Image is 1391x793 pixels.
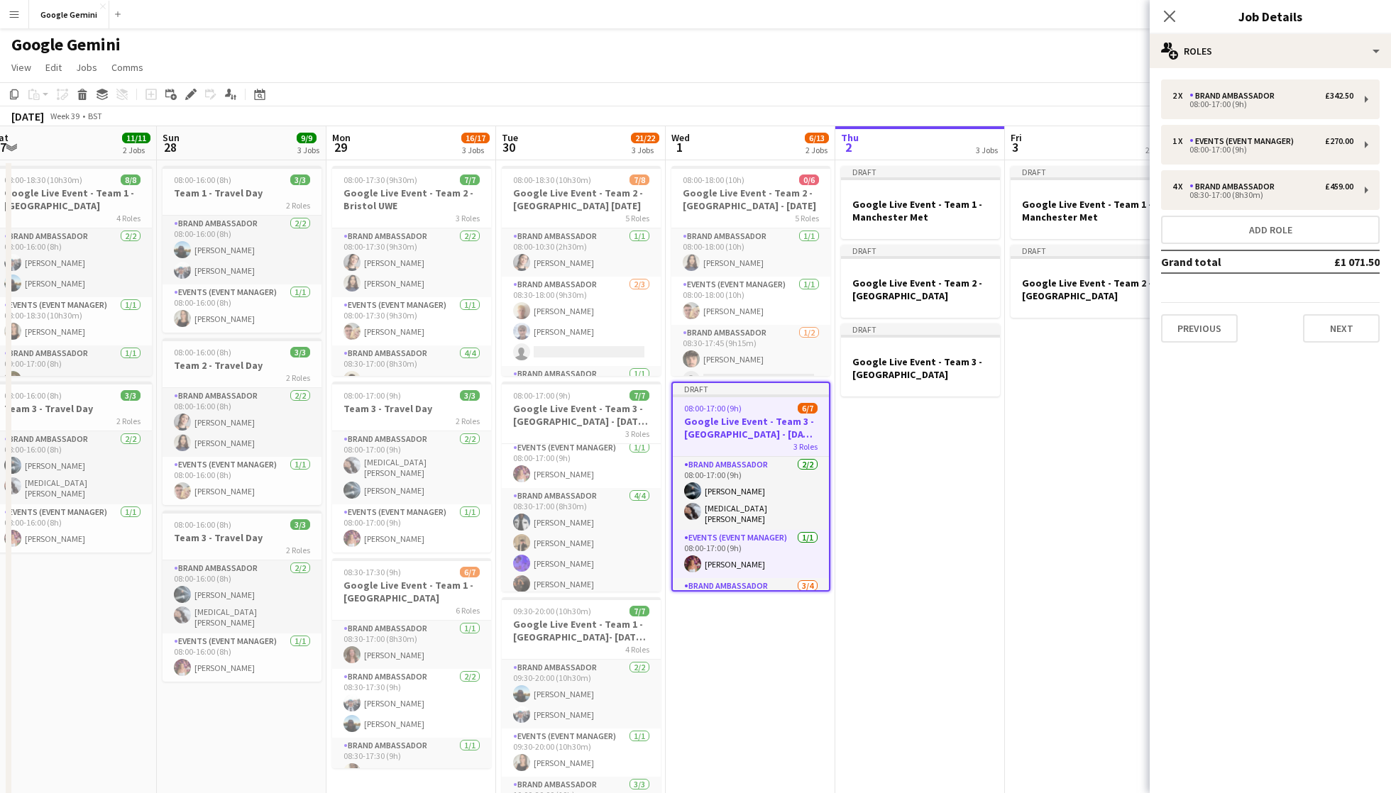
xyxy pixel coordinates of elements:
[163,511,321,682] app-job-card: 08:00-16:00 (8h)3/3Team 3 - Travel Day2 RolesBrand Ambassador2/208:00-16:00 (8h)[PERSON_NAME][MED...
[116,416,141,426] span: 2 Roles
[163,457,321,505] app-card-role: Events (Event Manager)1/108:00-16:00 (8h)[PERSON_NAME]
[502,166,661,376] div: 08:00-18:30 (10h30m)7/8Google Live Event - Team 2 - [GEOGRAPHIC_DATA] [DATE]5 RolesBrand Ambassad...
[502,488,661,598] app-card-role: Brand Ambassador4/408:30-17:00 (8h30m)[PERSON_NAME][PERSON_NAME][PERSON_NAME][PERSON_NAME]
[1161,250,1290,273] td: Grand total
[1325,182,1353,192] div: £459.00
[1172,182,1189,192] div: 4 x
[841,166,1000,239] app-job-card: DraftGoogle Live Event - Team 1 - Manchester Met
[976,145,998,155] div: 3 Jobs
[795,213,819,223] span: 5 Roles
[332,131,351,144] span: Mon
[1011,245,1170,318] div: DraftGoogle Live Event - Team 2 - [GEOGRAPHIC_DATA]
[671,277,830,325] app-card-role: Events (Event Manager)1/108:00-18:00 (10h)[PERSON_NAME]
[163,166,321,333] app-job-card: 08:00-16:00 (8h)3/3Team 1 - Travel Day2 RolesBrand Ambassador2/208:00-16:00 (8h)[PERSON_NAME][PER...
[1150,34,1391,68] div: Roles
[1172,192,1353,199] div: 08:30-17:00 (8h30m)
[513,606,591,616] span: 09:30-20:00 (10h30m)
[671,228,830,277] app-card-role: Brand Ambassador1/108:00-18:00 (10h)[PERSON_NAME]
[1145,145,1167,155] div: 2 Jobs
[502,228,661,277] app-card-role: Brand Ambassador1/108:00-10:30 (2h30m)[PERSON_NAME]
[841,277,1000,302] h3: Google Live Event - Team 2 - [GEOGRAPHIC_DATA]
[286,372,310,383] span: 2 Roles
[462,145,489,155] div: 3 Jobs
[163,560,321,633] app-card-role: Brand Ambassador2/208:00-16:00 (8h)[PERSON_NAME][MEDICAL_DATA][PERSON_NAME]
[1303,314,1380,343] button: Next
[805,133,829,143] span: 6/13
[673,530,829,578] app-card-role: Events (Event Manager)1/108:00-17:00 (9h)[PERSON_NAME]
[456,416,480,426] span: 2 Roles
[1325,91,1353,101] div: £342.50
[1008,139,1022,155] span: 3
[29,1,109,28] button: Google Gemini
[502,440,661,488] app-card-role: Events (Event Manager)1/108:00-17:00 (9h)[PERSON_NAME]
[461,133,490,143] span: 16/17
[163,388,321,457] app-card-role: Brand Ambassador2/208:00-16:00 (8h)[PERSON_NAME][PERSON_NAME]
[671,166,830,376] app-job-card: 08:00-18:00 (10h)0/6Google Live Event - Team 2 - [GEOGRAPHIC_DATA] - [DATE]5 RolesBrand Ambassado...
[502,660,661,728] app-card-role: Brand Ambassador2/209:30-20:00 (10h30m)[PERSON_NAME][PERSON_NAME]
[513,174,591,185] span: 08:00-18:30 (10h30m)
[332,382,491,553] app-job-card: 08:00-17:00 (9h)3/3Team 3 - Travel Day2 RolesBrand Ambassador2/208:00-17:00 (9h)[MEDICAL_DATA][PE...
[1189,136,1299,146] div: Events (Event Manager)
[11,109,44,123] div: [DATE]
[163,187,321,199] h3: Team 1 - Travel Day
[297,145,319,155] div: 3 Jobs
[160,139,180,155] span: 28
[839,139,859,155] span: 2
[1172,146,1353,153] div: 08:00-17:00 (9h)
[47,111,82,121] span: Week 39
[841,245,1000,318] app-job-card: DraftGoogle Live Event - Team 2 - [GEOGRAPHIC_DATA]
[460,567,480,577] span: 6/7
[673,383,829,394] div: Draft
[70,58,103,77] a: Jobs
[502,277,661,366] app-card-role: Brand Ambassador2/308:30-18:00 (9h30m)[PERSON_NAME][PERSON_NAME]
[669,139,690,155] span: 1
[1189,91,1280,101] div: Brand Ambassador
[122,133,150,143] span: 11/11
[625,428,649,439] span: 3 Roles
[671,382,830,592] app-job-card: Draft08:00-17:00 (9h)6/7Google Live Event - Team 3 - [GEOGRAPHIC_DATA] - [DATE] 30th3 RolesBrand ...
[11,34,121,55] h1: Google Gemini
[1325,136,1353,146] div: £270.00
[1161,216,1380,244] button: Add role
[174,347,231,357] span: 08:00-16:00 (8h)
[163,633,321,682] app-card-role: Events (Event Manager)1/108:00-16:00 (8h)[PERSON_NAME]
[332,579,491,604] h3: Google Live Event - Team 1 - [GEOGRAPHIC_DATA]
[343,390,401,401] span: 08:00-17:00 (9h)
[1011,245,1170,256] div: Draft
[45,61,62,74] span: Edit
[673,457,829,530] app-card-role: Brand Ambassador2/208:00-17:00 (9h)[PERSON_NAME][MEDICAL_DATA][PERSON_NAME]
[1011,131,1022,144] span: Fri
[163,338,321,505] app-job-card: 08:00-16:00 (8h)3/3Team 2 - Travel Day2 RolesBrand Ambassador2/208:00-16:00 (8h)[PERSON_NAME][PER...
[106,58,149,77] a: Comms
[456,213,480,223] span: 3 Roles
[1161,314,1238,343] button: Previous
[1011,198,1170,223] h3: Google Live Event - Team 1 - Manchester Met
[121,174,141,185] span: 8/8
[290,519,310,530] span: 3/3
[841,198,1000,223] h3: Google Live Event - Team 1 - Manchester Met
[841,323,1000,396] app-job-card: DraftGoogle Live Event - Team 3 - [GEOGRAPHIC_DATA]
[332,166,491,376] app-job-card: 08:00-17:30 (9h30m)7/7Google Live Event - Team 2 - Bristol UWE3 RolesBrand Ambassador2/208:00-17:...
[332,621,491,669] app-card-role: Brand Ambassador1/108:30-17:00 (8h30m)[PERSON_NAME]
[1189,182,1280,192] div: Brand Ambassador
[6,58,37,77] a: View
[330,139,351,155] span: 29
[174,519,231,530] span: 08:00-16:00 (8h)
[332,187,491,212] h3: Google Live Event - Team 2 - Bristol UWE
[673,415,829,440] h3: Google Live Event - Team 3 - [GEOGRAPHIC_DATA] - [DATE] 30th
[684,403,742,414] span: 08:00-17:00 (9h)
[671,187,830,212] h3: Google Live Event - Team 2 - [GEOGRAPHIC_DATA] - [DATE]
[502,382,661,592] app-job-card: 08:00-17:00 (9h)7/7Google Live Event - Team 3 - [GEOGRAPHIC_DATA] - [DATE] 1st3 Roles08:00-17:00 ...
[798,403,818,414] span: 6/7
[631,133,659,143] span: 21/22
[625,644,649,655] span: 4 Roles
[343,567,401,577] span: 08:30-17:30 (9h)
